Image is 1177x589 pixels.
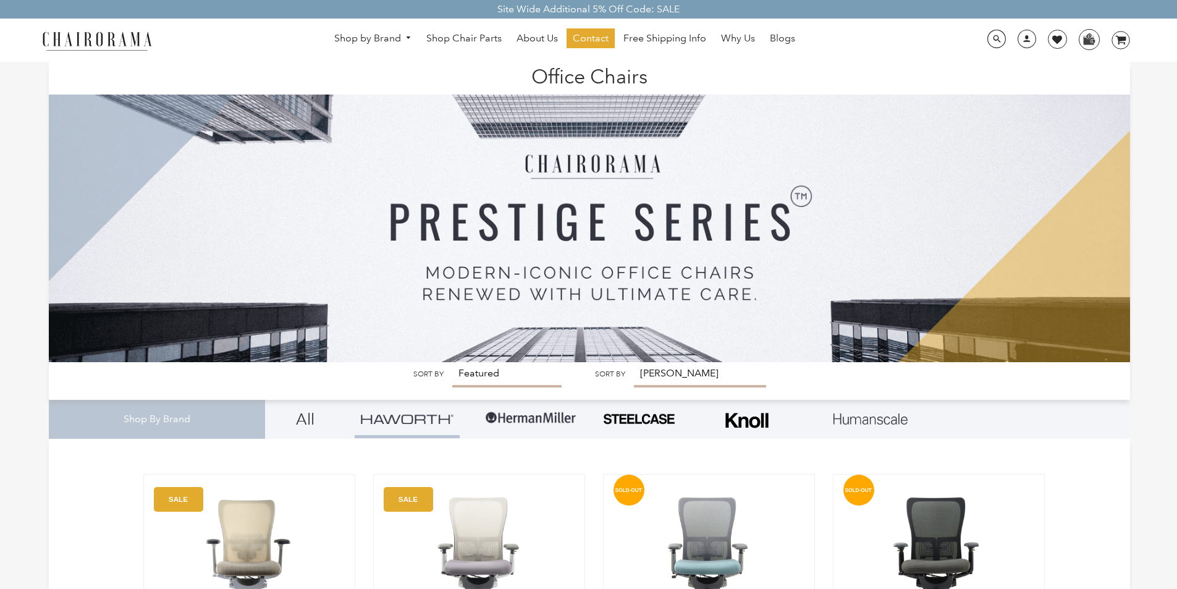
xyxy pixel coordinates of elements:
img: Office Chairs [49,62,1130,362]
a: Free Shipping Info [617,28,712,48]
text: SALE [399,495,418,503]
span: About Us [517,32,558,45]
img: chairorama [35,30,159,51]
text: SOLD-OUT [845,486,872,493]
img: PHOTO-2024-07-09-00-53-10-removebg-preview.png [602,412,676,426]
img: Frame_4.png [722,405,772,436]
a: About Us [510,28,564,48]
a: All [274,400,336,438]
text: SOLD-OUT [615,486,641,493]
label: Sort by [413,370,444,379]
span: Why Us [721,32,755,45]
span: Blogs [770,32,795,45]
a: Why Us [715,28,761,48]
a: Contact [567,28,615,48]
label: Sort by [595,370,625,379]
img: Group_4be16a4b-c81a-4a6e-a540-764d0a8faf6e.png [361,414,454,423]
a: Shop by Brand [328,29,418,48]
text: SALE [169,495,188,503]
a: Blogs [764,28,801,48]
img: Group-1.png [484,400,577,437]
a: Shop Chair Parts [420,28,508,48]
span: Contact [573,32,609,45]
nav: DesktopNavigation [211,28,918,51]
img: WhatsApp_Image_2024-07-12_at_16.23.01.webp [1079,30,1099,48]
span: Shop Chair Parts [426,32,502,45]
span: Free Shipping Info [623,32,706,45]
img: Layer_1_1.png [833,413,908,425]
h1: Office Chairs [61,62,1118,88]
div: Shop By Brand [49,400,265,439]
